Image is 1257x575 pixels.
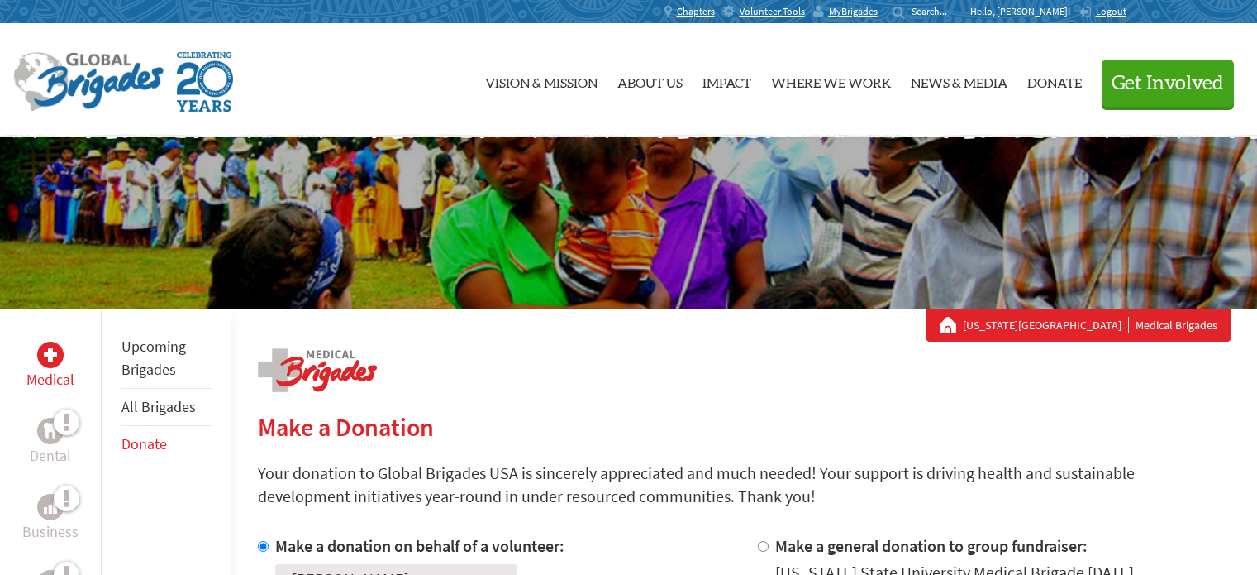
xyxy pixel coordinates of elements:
[963,317,1129,333] a: [US_STATE][GEOGRAPHIC_DATA]
[30,444,71,467] p: Dental
[37,418,64,444] div: Dental
[258,348,377,392] img: logo-medical.png
[121,426,212,462] li: Donate
[912,5,959,17] input: Search...
[37,342,64,368] div: Medical
[26,342,74,391] a: MedicalMedical
[771,37,891,123] a: Where We Work
[121,434,167,453] a: Donate
[1078,5,1126,18] a: Logout
[940,317,1217,333] div: Medical Brigades
[121,397,196,416] a: All Brigades
[121,389,212,426] li: All Brigades
[258,462,1231,508] p: Your donation to Global Brigades USA is sincerely appreciated and much needed! Your support is dr...
[44,501,57,514] img: Business
[829,5,878,18] span: MyBrigades
[775,535,1088,556] label: Make a general donation to group fundraiser:
[44,423,57,438] img: Dental
[1027,37,1082,123] a: Donate
[970,5,1078,18] p: Hello, [PERSON_NAME]!
[1096,5,1126,17] span: Logout
[677,5,715,18] span: Chapters
[911,37,1007,123] a: News & Media
[1112,74,1224,93] span: Get Involved
[22,520,79,544] p: Business
[617,37,683,123] a: About Us
[1102,60,1234,107] button: Get Involved
[121,337,186,379] a: Upcoming Brigades
[22,494,79,544] a: BusinessBusiness
[258,412,1231,442] h2: Make a Donation
[740,5,805,18] span: Volunteer Tools
[121,328,212,389] li: Upcoming Brigades
[30,418,71,467] a: DentalDental
[275,535,564,556] label: Make a donation on behalf of a volunteer:
[485,37,598,123] a: Vision & Mission
[37,494,64,520] div: Business
[177,52,233,112] img: Global Brigades Celebrating 20 Years
[44,348,57,362] img: Medical
[702,37,751,123] a: Impact
[13,52,164,112] img: Global Brigades Logo
[26,368,74,391] p: Medical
